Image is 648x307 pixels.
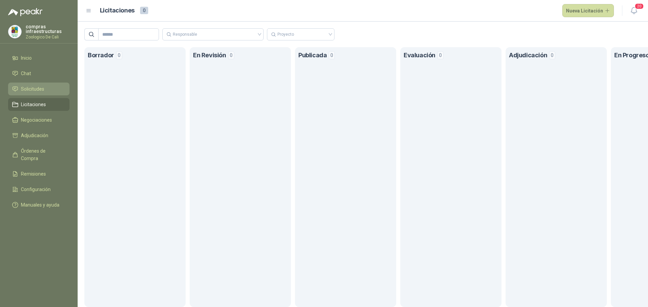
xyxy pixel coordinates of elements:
[8,52,70,64] a: Inicio
[26,35,70,39] p: Zoologico De Cali
[100,6,135,16] h1: Licitaciones
[21,116,52,124] span: Negociaciones
[88,51,114,60] h1: Borrador
[21,101,46,108] span: Licitaciones
[8,167,70,180] a: Remisiones
[8,129,70,142] a: Adjudicación
[329,51,335,59] span: 0
[437,51,443,59] span: 0
[21,70,31,77] span: Chat
[8,145,70,165] a: Órdenes de Compra
[21,147,63,162] span: Órdenes de Compra
[21,132,48,139] span: Adjudicación
[8,25,21,38] img: Company Logo
[8,98,70,111] a: Licitaciones
[549,51,555,59] span: 0
[116,51,122,59] span: 0
[8,67,70,80] a: Chat
[628,5,640,17] button: 20
[298,51,327,60] h1: Publicada
[8,83,70,95] a: Solicitudes
[562,4,614,18] button: Nueva Licitación
[21,201,59,209] span: Manuales y ayuda
[26,24,70,34] p: compras infraestructuras
[8,114,70,126] a: Negociaciones
[21,186,51,193] span: Configuración
[509,51,547,60] h1: Adjudicación
[21,54,32,62] span: Inicio
[8,198,70,211] a: Manuales y ayuda
[21,170,46,178] span: Remisiones
[8,183,70,196] a: Configuración
[140,7,148,14] span: 0
[21,85,44,93] span: Solicitudes
[228,51,234,59] span: 0
[634,3,644,9] span: 20
[8,8,43,16] img: Logo peakr
[404,51,435,60] h1: Evaluación
[193,51,226,60] h1: En Revisión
